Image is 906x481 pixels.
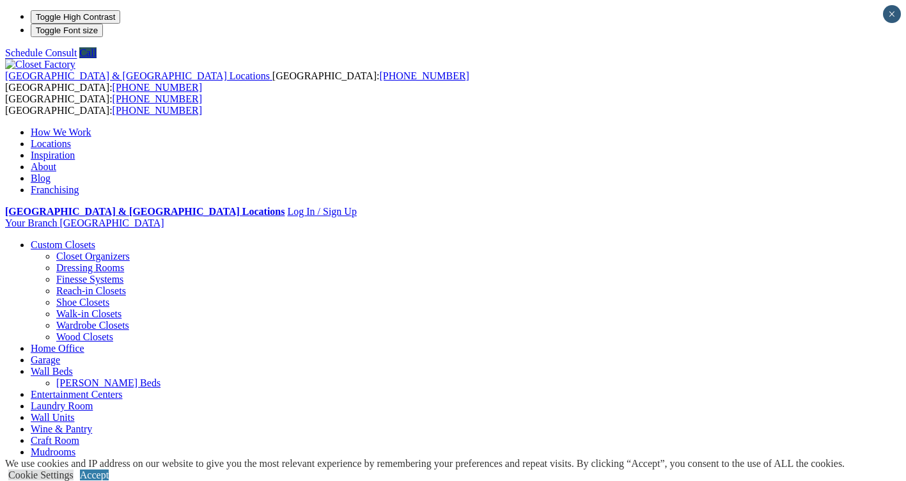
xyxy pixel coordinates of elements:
[31,343,84,354] a: Home Office
[31,354,60,365] a: Garage
[56,262,124,273] a: Dressing Rooms
[5,70,270,81] span: [GEOGRAPHIC_DATA] & [GEOGRAPHIC_DATA] Locations
[31,389,123,400] a: Entertainment Centers
[31,412,74,423] a: Wall Units
[8,469,74,480] a: Cookie Settings
[79,47,97,58] a: Call
[31,24,103,37] button: Toggle Font size
[36,26,98,35] span: Toggle Font size
[883,5,901,23] button: Close
[31,446,75,457] a: Mudrooms
[31,173,51,184] a: Blog
[31,138,71,149] a: Locations
[5,59,75,70] img: Closet Factory
[56,297,109,308] a: Shoe Closets
[56,377,160,388] a: [PERSON_NAME] Beds
[56,285,126,296] a: Reach-in Closets
[287,206,356,217] a: Log In / Sign Up
[379,70,469,81] a: [PHONE_NUMBER]
[113,93,202,104] a: [PHONE_NUMBER]
[5,70,272,81] a: [GEOGRAPHIC_DATA] & [GEOGRAPHIC_DATA] Locations
[31,366,73,377] a: Wall Beds
[31,184,79,195] a: Franchising
[56,251,130,262] a: Closet Organizers
[31,423,92,434] a: Wine & Pantry
[5,47,77,58] a: Schedule Consult
[5,206,285,217] a: [GEOGRAPHIC_DATA] & [GEOGRAPHIC_DATA] Locations
[56,308,121,319] a: Walk-in Closets
[113,105,202,116] a: [PHONE_NUMBER]
[5,70,469,93] span: [GEOGRAPHIC_DATA]: [GEOGRAPHIC_DATA]:
[31,127,91,138] a: How We Work
[56,274,123,285] a: Finesse Systems
[5,217,57,228] span: Your Branch
[31,10,120,24] button: Toggle High Contrast
[5,458,845,469] div: We use cookies and IP address on our website to give you the most relevant experience by remember...
[56,331,113,342] a: Wood Closets
[31,239,95,250] a: Custom Closets
[59,217,164,228] span: [GEOGRAPHIC_DATA]
[31,400,93,411] a: Laundry Room
[31,150,75,161] a: Inspiration
[113,82,202,93] a: [PHONE_NUMBER]
[31,435,79,446] a: Craft Room
[31,161,56,172] a: About
[5,217,164,228] a: Your Branch [GEOGRAPHIC_DATA]
[80,469,109,480] a: Accept
[56,320,129,331] a: Wardrobe Closets
[5,93,202,116] span: [GEOGRAPHIC_DATA]: [GEOGRAPHIC_DATA]:
[36,12,115,22] span: Toggle High Contrast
